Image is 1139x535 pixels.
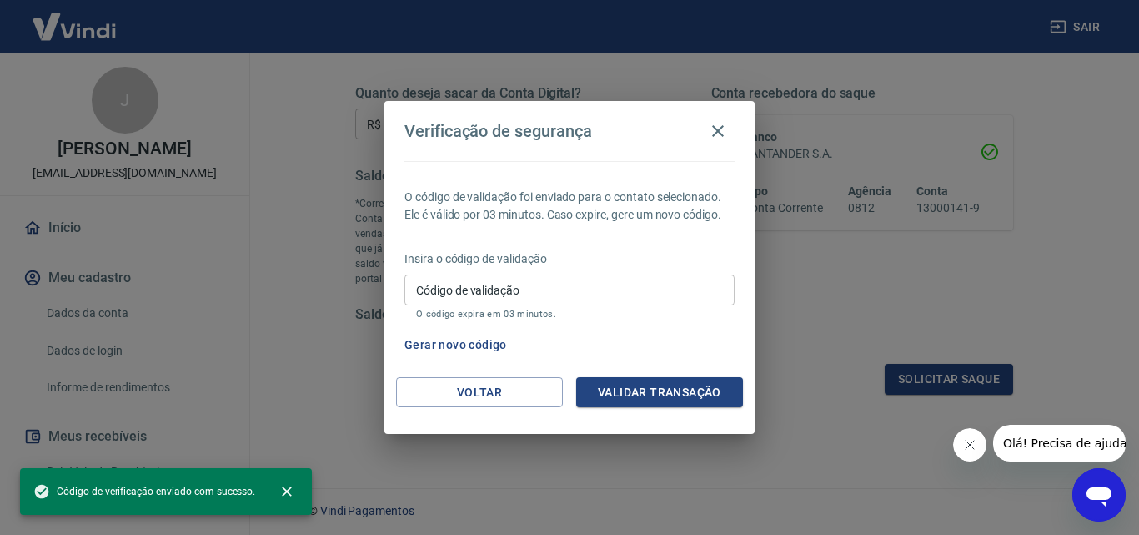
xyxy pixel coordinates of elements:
[576,377,743,408] button: Validar transação
[396,377,563,408] button: Voltar
[10,12,140,25] span: Olá! Precisa de ajuda?
[33,483,255,500] span: Código de verificação enviado com sucesso.
[404,189,735,224] p: O código de validação foi enviado para o contato selecionado. Ele é válido por 03 minutos. Caso e...
[404,121,592,141] h4: Verificação de segurança
[1072,468,1126,522] iframe: Botão para abrir a janela de mensagens
[268,473,305,510] button: close
[416,309,723,320] p: O código expira em 03 minutos.
[404,250,735,268] p: Insira o código de validação
[993,425,1126,462] iframe: Mensagem da empresa
[953,428,986,462] iframe: Fechar mensagem
[398,330,514,361] button: Gerar novo código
